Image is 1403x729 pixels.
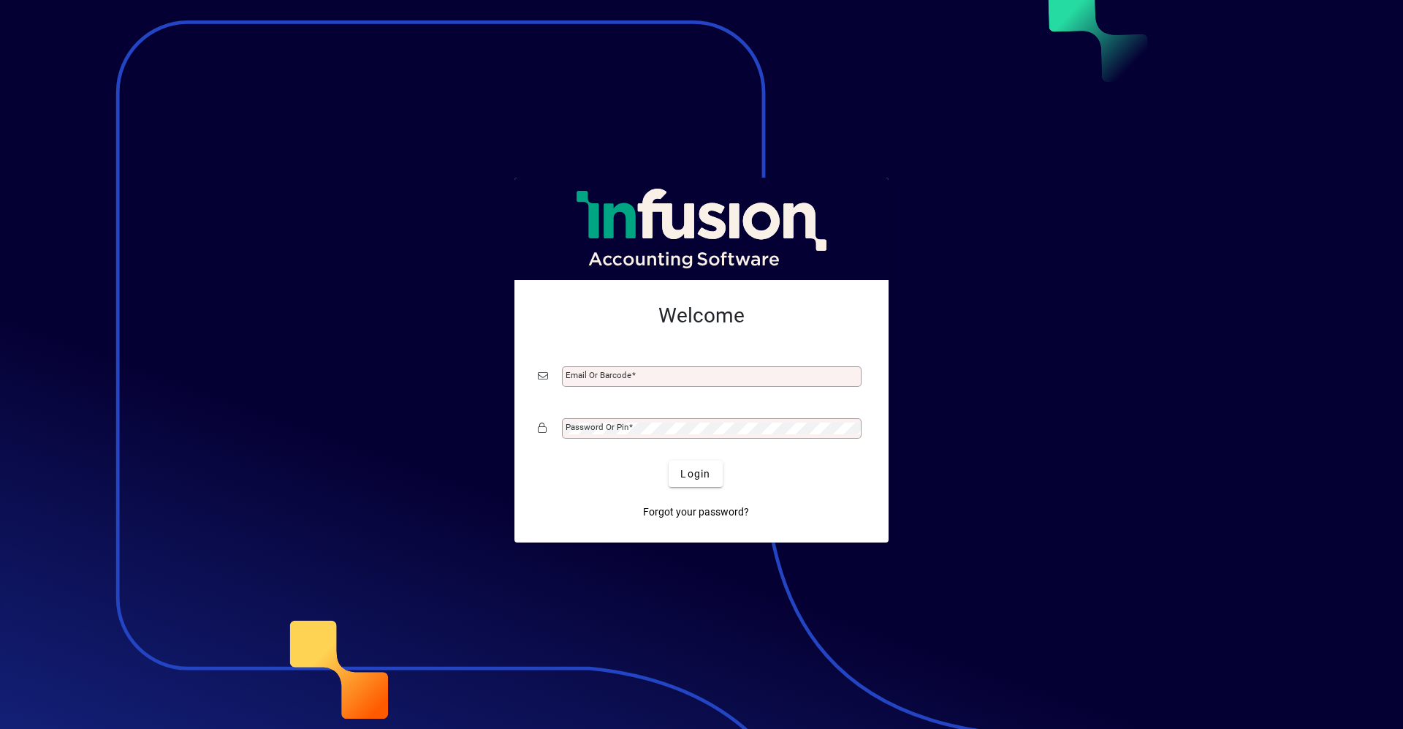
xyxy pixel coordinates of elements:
[643,505,749,520] span: Forgot your password?
[680,467,710,482] span: Login
[669,461,722,487] button: Login
[538,303,865,328] h2: Welcome
[566,422,628,432] mat-label: Password or Pin
[566,370,631,380] mat-label: Email or Barcode
[637,499,755,525] a: Forgot your password?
